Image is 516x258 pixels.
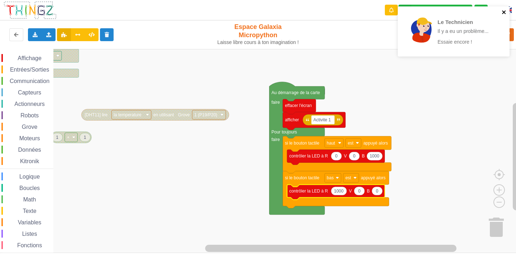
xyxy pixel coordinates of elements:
[438,18,493,26] p: Le Technicien
[370,154,379,159] text: 1000
[367,189,370,194] text: B
[194,112,217,117] text: 1 (P19/P20)
[214,39,302,45] div: Laisse libre cours à ton imagination !
[327,175,334,180] text: bas
[114,112,142,117] text: la temperature
[18,174,41,180] span: Logique
[272,137,280,142] text: faire
[18,135,41,141] span: Moteurs
[362,154,365,159] text: B
[272,90,320,95] text: Au démarrage de la carte
[18,185,41,191] span: Boucles
[398,5,472,16] div: Ta base fonctionne bien !
[9,67,50,73] span: Entrées/Sorties
[19,112,40,118] span: Robots
[327,141,335,146] text: haut
[19,158,40,164] span: Kitronik
[285,175,319,180] text: si le bouton tactile
[358,189,360,194] text: 0
[85,112,107,117] text: [DHT11] lire
[348,141,354,146] text: est
[17,219,43,225] span: Variables
[13,101,46,107] span: Actionneurs
[17,89,42,96] span: Capteurs
[289,154,328,159] text: contrôler la LED à R
[22,196,37,203] span: Math
[21,231,38,237] span: Listes
[335,154,338,159] text: 0
[272,130,297,135] text: Pour toujours
[502,9,507,16] button: close
[84,135,86,140] text: 1
[178,112,190,117] text: Grove
[314,117,331,122] text: Activite 1
[438,28,493,35] p: Il y a eu un problème...
[3,1,57,20] img: thingz_logo.png
[17,147,42,153] span: Données
[9,78,51,84] span: Communication
[361,175,386,180] text: appuyé alors
[153,112,174,117] text: en utilisant
[272,100,280,105] text: faire
[345,175,352,180] text: est
[16,242,43,248] span: Fonctions
[67,135,70,140] text: +
[21,208,37,214] span: Texte
[285,141,319,146] text: si le bouton tactile
[21,124,39,130] span: Grove
[376,189,378,194] text: 0
[56,135,58,140] text: 1
[344,154,347,159] text: V
[214,23,302,45] div: Espace Galaxia Micropython
[438,38,493,45] p: Essaie encore !
[363,141,388,146] text: appuyé alors
[289,189,328,194] text: contrôler la LED à R
[285,103,312,108] text: effacer l'écran
[16,55,42,61] span: Affichage
[334,189,344,194] text: 1000
[285,117,299,122] text: afficher
[349,189,352,194] text: V
[353,154,355,159] text: 0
